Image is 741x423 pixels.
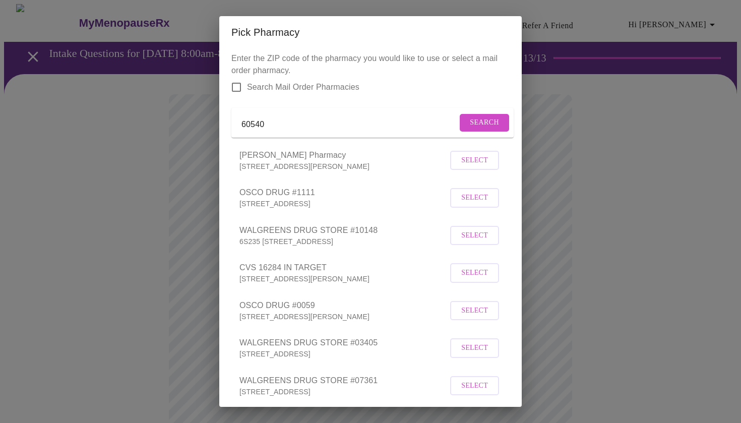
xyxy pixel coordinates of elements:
span: Select [461,154,488,167]
span: Select [461,267,488,279]
input: Send a message to your care team [241,116,457,133]
p: [STREET_ADDRESS] [239,349,448,359]
span: Select [461,380,488,392]
button: Select [450,301,499,321]
p: 6S235 [STREET_ADDRESS] [239,236,448,247]
span: OSCO DRUG #1111 [239,187,448,199]
button: Select [450,188,499,208]
p: [STREET_ADDRESS][PERSON_NAME] [239,274,448,284]
span: CVS 16284 IN TARGET [239,262,448,274]
span: WALGREENS DRUG STORE #03405 [239,337,448,349]
p: [STREET_ADDRESS] [239,199,448,209]
button: Select [450,263,499,283]
span: Search [470,116,499,129]
span: Search Mail Order Pharmacies [247,81,359,93]
p: [STREET_ADDRESS] [239,387,448,397]
span: Select [461,229,488,242]
h2: Pick Pharmacy [231,24,510,40]
button: Select [450,226,499,246]
p: [STREET_ADDRESS][PERSON_NAME] [239,312,448,322]
button: Select [450,151,499,170]
button: Search [460,114,509,132]
span: WALGREENS DRUG STORE #07361 [239,375,448,387]
span: [PERSON_NAME] Pharmacy [239,149,448,161]
span: Select [461,305,488,317]
p: [STREET_ADDRESS][PERSON_NAME] [239,161,448,171]
span: Select [461,342,488,354]
button: Select [450,338,499,358]
span: OSCO DRUG #0059 [239,299,448,312]
span: Select [461,192,488,204]
button: Select [450,376,499,396]
span: WALGREENS DRUG STORE #10148 [239,224,448,236]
